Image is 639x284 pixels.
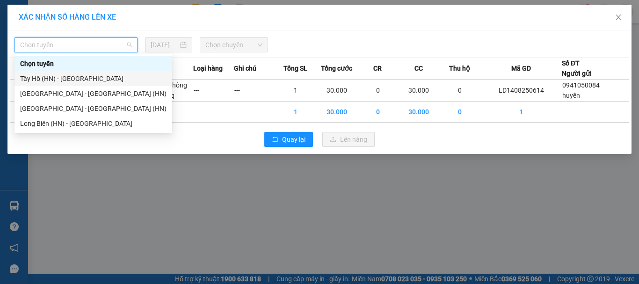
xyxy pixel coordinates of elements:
[38,54,120,64] span: Lasi House Linh Đam
[399,80,440,102] td: 30.000
[275,102,316,123] td: 1
[97,20,173,30] strong: PHIẾU GỬI HÀNG
[562,92,580,99] span: huyền
[19,13,116,22] span: XÁC NHẬN SỐ HÀNG LÊN XE
[234,63,256,73] span: Ghi chú
[357,80,399,102] td: 0
[272,136,278,144] span: rollback
[439,102,480,123] td: 0
[40,68,57,75] span: huyền
[152,80,193,102] td: Hàng thông thường
[20,38,132,52] span: Chọn tuyến
[94,41,176,50] strong: : [DOMAIN_NAME]
[511,63,531,73] span: Mã GD
[20,58,167,69] div: Chọn tuyến
[20,103,167,114] div: [GEOGRAPHIC_DATA] - [GEOGRAPHIC_DATA] (HN)
[193,63,223,73] span: Loại hàng
[104,32,165,39] strong: Hotline : 0889 23 23 23
[15,101,172,116] div: Thanh Hóa - Tây Hồ (HN)
[562,58,592,79] div: Số ĐT Người gửi
[9,68,38,75] strong: Người gửi:
[615,14,622,21] span: close
[316,80,357,102] td: 30.000
[193,80,234,102] td: ---
[20,118,167,129] div: Long Biên (HN) - [GEOGRAPHIC_DATA]
[322,132,375,147] button: uploadLên hàng
[357,102,399,123] td: 0
[15,86,172,101] div: Thanh Hóa - Long Biên (HN)
[321,63,352,73] span: Tổng cước
[205,38,263,52] span: Chọn chuyến
[20,73,167,84] div: Tây Hồ (HN) - [GEOGRAPHIC_DATA]
[94,42,116,49] span: Website
[283,63,307,73] span: Tổng SL
[439,80,480,102] td: 0
[480,80,562,102] td: LD1408250614
[234,80,275,102] td: ---
[449,63,470,73] span: Thu hộ
[71,8,198,18] strong: CÔNG TY TNHH VĨNH QUANG
[15,56,172,71] div: Chọn tuyến
[562,81,600,89] span: 0941050084
[399,102,440,123] td: 30.000
[275,80,316,102] td: 1
[282,134,305,145] span: Quay lại
[316,102,357,123] td: 30.000
[15,116,172,131] div: Long Biên (HN) - Thanh Hóa
[20,88,167,99] div: [GEOGRAPHIC_DATA] - [GEOGRAPHIC_DATA] (HN)
[264,132,313,147] button: rollbackQuay lại
[10,54,120,64] span: VP gửi:
[15,71,172,86] div: Tây Hồ (HN) - Thanh Hóa
[373,63,382,73] span: CR
[151,40,178,50] input: 14/08/2025
[605,5,632,31] button: Close
[414,63,423,73] span: CC
[480,102,562,123] td: 1
[6,9,45,48] img: logo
